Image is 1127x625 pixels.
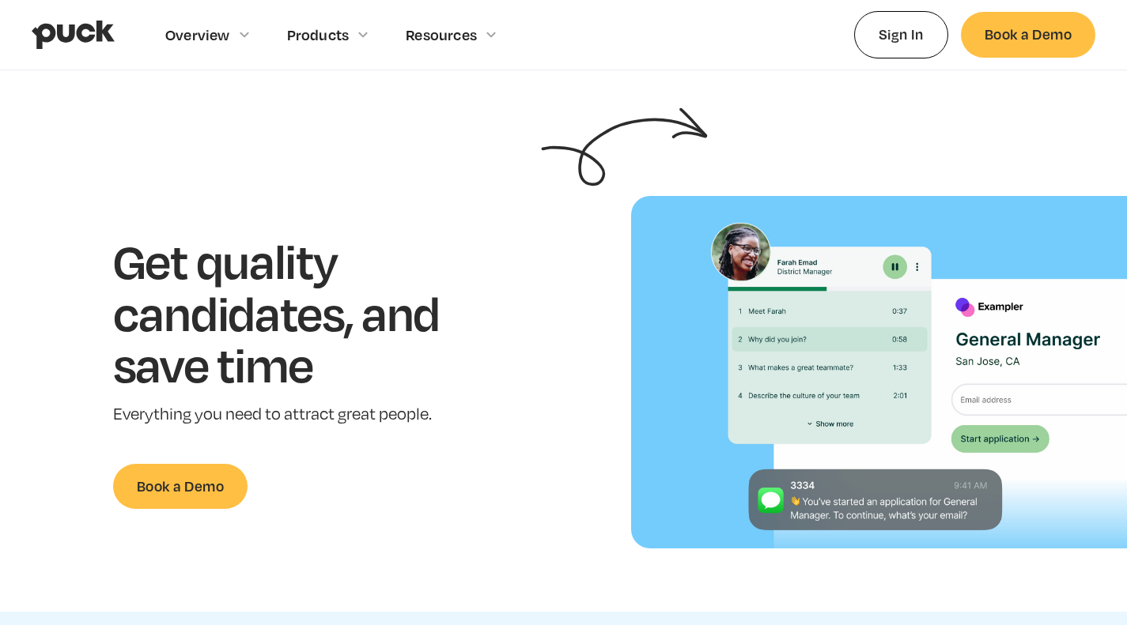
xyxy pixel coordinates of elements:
h1: Get quality candidates, and save time [113,235,489,390]
div: Overview [165,26,230,43]
div: Products [287,26,350,43]
a: Book a Demo [113,464,248,509]
a: Sign In [854,11,948,58]
div: Resources [406,26,477,43]
p: Everything you need to attract great people. [113,403,489,426]
a: Book a Demo [961,12,1095,57]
